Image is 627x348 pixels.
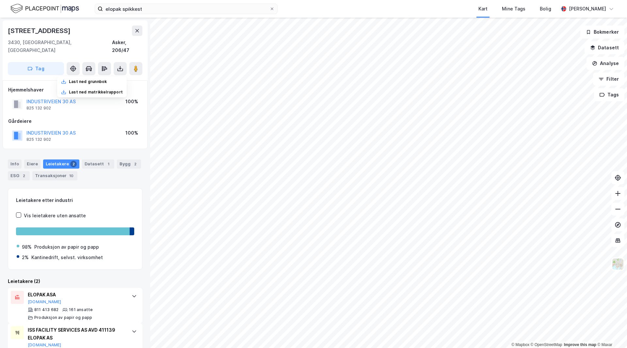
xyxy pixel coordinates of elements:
div: [STREET_ADDRESS] [8,25,72,36]
div: 2 [132,161,138,167]
div: 1 [105,161,112,167]
div: Datasett [82,159,114,169]
div: 2 [70,161,77,167]
button: Filter [593,73,624,86]
div: Leietakere [43,159,79,169]
div: 98% [22,243,32,251]
div: ESG [8,171,30,180]
div: Last ned grunnbok [69,79,107,84]
div: Leietakere etter industri [16,196,134,204]
button: Analyse [587,57,624,70]
div: Info [8,159,22,169]
iframe: Chat Widget [594,317,627,348]
div: Kantinedrift, selvst. virksomhet [31,254,103,261]
button: Tags [594,88,624,101]
img: logo.f888ab2527a4732fd821a326f86c7f29.svg [10,3,79,14]
button: [DOMAIN_NAME] [28,342,61,348]
button: [DOMAIN_NAME] [28,299,61,305]
button: Datasett [585,41,624,54]
button: Tag [8,62,64,75]
input: Søk på adresse, matrikkel, gårdeiere, leietakere eller personer [103,4,269,14]
div: 100% [125,98,138,106]
a: Improve this map [564,342,596,347]
div: ELOPAK ASA [28,291,125,299]
div: [PERSON_NAME] [569,5,606,13]
div: 825 132 902 [26,106,51,111]
div: Hjemmelshaver [8,86,142,94]
div: Mine Tags [502,5,525,13]
div: Bygg [117,159,141,169]
button: Bokmerker [580,25,624,39]
div: 100% [125,129,138,137]
div: Vis leietakere uten ansatte [24,212,86,220]
a: OpenStreetMap [531,342,562,347]
div: 3430, [GEOGRAPHIC_DATA], [GEOGRAPHIC_DATA] [8,39,112,54]
div: Eiere [24,159,40,169]
img: Z [612,258,624,270]
div: 811 413 682 [34,307,58,312]
div: 2 [21,173,27,179]
div: Kontrollprogram for chat [594,317,627,348]
div: 2% [22,254,29,261]
div: Gårdeiere [8,117,142,125]
div: Leietakere (2) [8,277,142,285]
div: 10 [68,173,75,179]
div: 825 132 902 [26,137,51,142]
a: Mapbox [511,342,529,347]
div: Bolig [540,5,551,13]
div: Last ned matrikkelrapport [69,90,123,95]
div: Transaksjoner [32,171,77,180]
div: Produksjon av papir og papp [34,243,99,251]
div: Produksjon av papir og papp [34,315,92,320]
div: 161 ansatte [69,307,93,312]
div: Asker, 206/47 [112,39,142,54]
div: Kart [478,5,488,13]
div: ISS FACILITY SERVICES AS AVD 411139 ELOPAK AS [28,326,125,342]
